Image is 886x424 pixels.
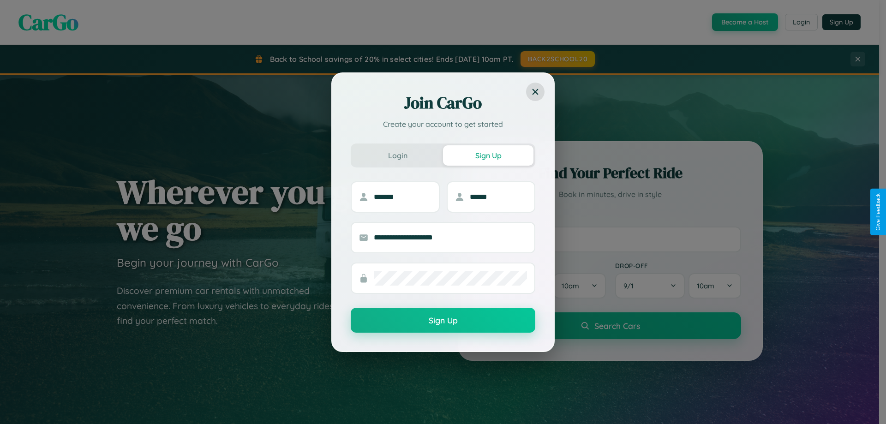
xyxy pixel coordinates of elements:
div: Give Feedback [875,193,881,231]
p: Create your account to get started [351,119,535,130]
button: Login [353,145,443,166]
button: Sign Up [443,145,533,166]
h2: Join CarGo [351,92,535,114]
button: Sign Up [351,308,535,333]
